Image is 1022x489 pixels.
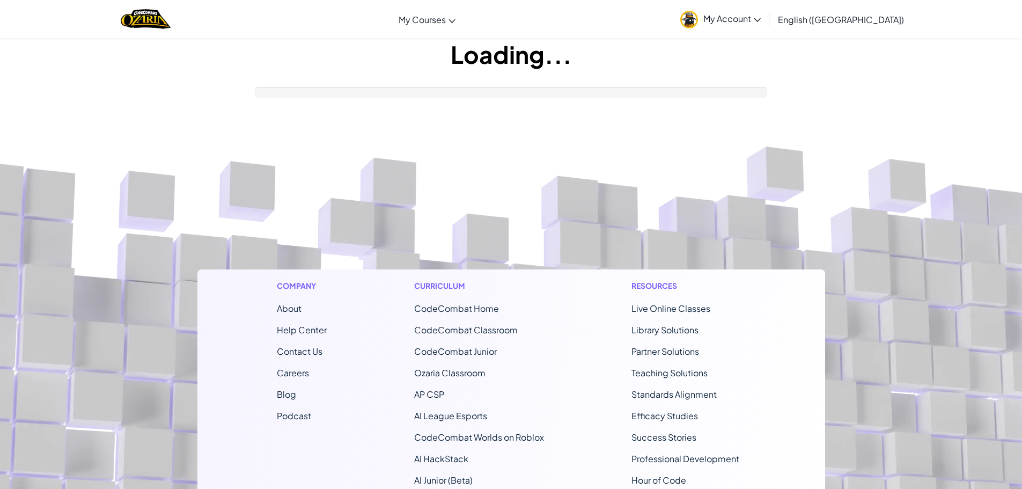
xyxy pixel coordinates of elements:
[631,432,696,443] a: Success Stories
[414,389,444,400] a: AP CSP
[414,303,499,314] span: CodeCombat Home
[399,14,446,25] span: My Courses
[631,346,699,357] a: Partner Solutions
[277,324,327,335] a: Help Center
[277,346,322,357] span: Contact Us
[414,324,518,335] a: CodeCombat Classroom
[773,5,909,34] a: English ([GEOGRAPHIC_DATA])
[631,324,699,335] a: Library Solutions
[277,410,311,421] a: Podcast
[277,280,327,291] h1: Company
[631,410,698,421] a: Efficacy Studies
[414,410,487,421] a: AI League Esports
[703,13,761,24] span: My Account
[631,280,746,291] h1: Resources
[277,367,309,378] a: Careers
[277,303,302,314] a: About
[631,389,717,400] a: Standards Alignment
[121,8,171,30] img: Home
[631,303,710,314] a: Live Online Classes
[414,367,486,378] a: Ozaria Classroom
[631,453,739,464] a: Professional Development
[778,14,904,25] span: English ([GEOGRAPHIC_DATA])
[393,5,461,34] a: My Courses
[631,475,686,486] a: Hour of Code
[414,432,544,443] a: CodeCombat Worlds on Roblox
[631,367,708,378] a: Teaching Solutions
[414,475,473,486] a: AI Junior (Beta)
[277,389,296,400] a: Blog
[675,2,766,36] a: My Account
[680,11,698,28] img: avatar
[414,280,544,291] h1: Curriculum
[121,8,171,30] a: Ozaria by CodeCombat logo
[414,346,497,357] a: CodeCombat Junior
[414,453,468,464] a: AI HackStack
